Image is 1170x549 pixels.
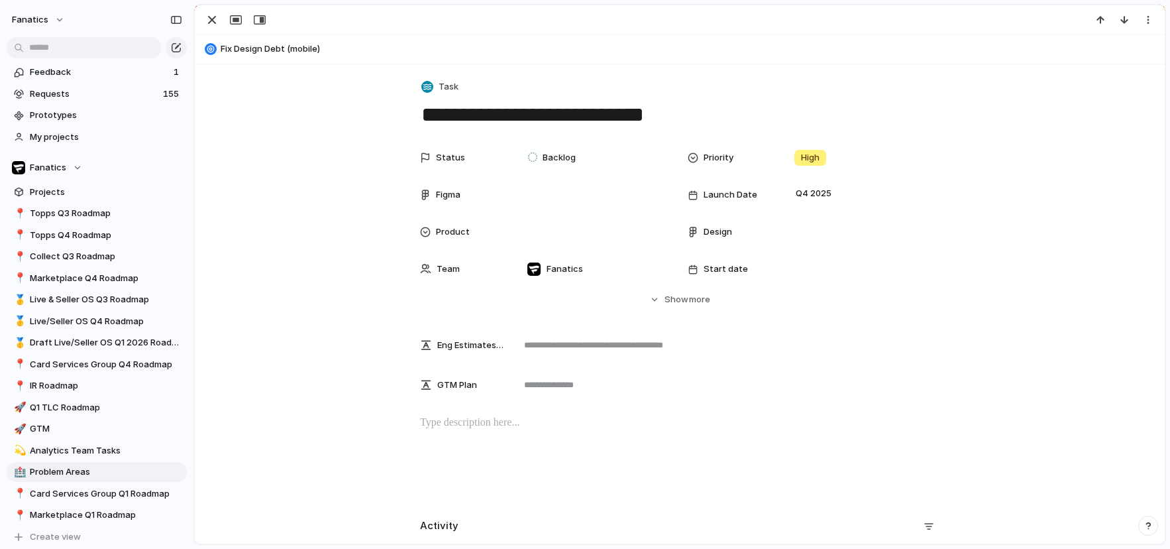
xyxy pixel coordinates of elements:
[7,355,187,375] a: 📍Card Services Group Q4 Roadmap
[7,398,187,418] a: 🚀Q1 TLC Roadmap
[12,465,25,479] button: 🏥
[14,357,23,372] div: 📍
[704,225,732,239] span: Design
[7,505,187,525] a: 📍Marketplace Q1 Roadmap
[704,151,733,164] span: Priority
[14,292,23,308] div: 🥇
[7,127,187,147] a: My projects
[12,250,25,263] button: 📍
[30,401,182,414] span: Q1 TLC Roadmap
[7,84,187,104] a: Requests155
[30,487,182,501] span: Card Services Group Q1 Roadmap
[30,66,170,79] span: Feedback
[30,250,182,263] span: Collect Q3 Roadmap
[7,419,187,439] a: 🚀GTM
[12,422,25,436] button: 🚀
[30,109,182,122] span: Prototypes
[14,249,23,265] div: 📍
[12,293,25,306] button: 🥇
[436,151,465,164] span: Status
[439,80,458,93] span: Task
[12,315,25,328] button: 🥇
[30,131,182,144] span: My projects
[12,509,25,522] button: 📍
[437,379,477,392] span: GTM Plan
[12,487,25,501] button: 📍
[221,42,1159,56] span: Fix Design Debt (mobile)
[14,508,23,523] div: 📍
[14,206,23,221] div: 📍
[7,158,187,178] button: Fanatics
[792,186,835,202] span: Q4 2025
[7,62,187,82] a: Feedback1
[14,335,23,351] div: 🥇
[419,78,462,97] button: Task
[30,422,182,436] span: GTM
[14,443,23,458] div: 💫
[30,315,182,328] span: Live/Seller OS Q4 Roadmap
[12,229,25,242] button: 📍
[437,263,460,276] span: Team
[14,271,23,286] div: 📍
[420,518,458,534] h2: Activity
[420,288,939,312] button: Showmore
[7,462,187,482] div: 🏥Problem Areas
[12,444,25,457] button: 💫
[7,105,187,125] a: Prototypes
[7,225,187,245] a: 📍Topps Q4 Roadmap
[12,358,25,371] button: 📍
[7,247,187,267] a: 📍Collect Q3 Roadmap
[436,225,470,239] span: Product
[30,336,182,349] span: Draft Live/Seller OS Q1 2026 Roadmap
[7,312,187,332] a: 🥇Live/Seller OS Q4 Roadmap
[201,38,1159,60] button: Fix Design Debt (mobile)
[7,290,187,310] a: 🥇Live & Seller OS Q3 Roadmap
[30,186,182,199] span: Projects
[437,339,505,352] span: Eng Estimates (B/iOs/A/W) in Cycles
[7,376,187,396] a: 📍IR Roadmap
[174,66,182,79] span: 1
[30,465,182,479] span: Problem Areas
[7,441,187,461] div: 💫Analytics Team Tasks
[704,263,748,276] span: Start date
[801,151,820,164] span: High
[163,88,182,101] span: 155
[12,13,48,27] span: fanatics
[30,207,182,220] span: Topps Q3 Roadmap
[704,188,757,202] span: Launch Date
[30,444,182,457] span: Analytics Team Tasks
[30,88,159,101] span: Requests
[543,151,576,164] span: Backlog
[14,379,23,394] div: 📍
[7,204,187,223] a: 📍Topps Q3 Roadmap
[30,379,182,393] span: IR Roadmap
[7,333,187,353] div: 🥇Draft Live/Seller OS Q1 2026 Roadmap
[30,530,81,544] span: Create view
[30,293,182,306] span: Live & Seller OS Q3 Roadmap
[14,314,23,329] div: 🥇
[7,484,187,504] a: 📍Card Services Group Q1 Roadmap
[7,527,187,547] button: Create view
[436,188,460,202] span: Figma
[12,379,25,393] button: 📍
[6,9,72,30] button: fanatics
[30,509,182,522] span: Marketplace Q1 Roadmap
[12,401,25,414] button: 🚀
[14,486,23,501] div: 📍
[14,400,23,415] div: 🚀
[30,358,182,371] span: Card Services Group Q4 Roadmap
[14,465,23,480] div: 🏥
[12,272,25,285] button: 📍
[12,336,25,349] button: 🥇
[689,293,710,306] span: more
